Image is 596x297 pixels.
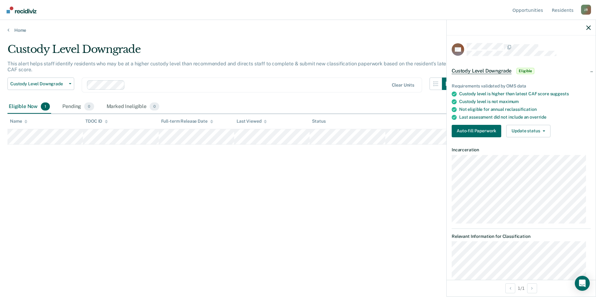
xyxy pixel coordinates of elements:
[84,102,94,111] span: 0
[10,81,66,87] span: Custody Level Downgrade
[150,102,159,111] span: 0
[61,100,95,114] div: Pending
[530,115,546,120] span: override
[459,91,591,97] div: Custody level is higher than latest CAF score
[105,100,161,114] div: Marked Ineligible
[581,5,591,15] div: J R
[452,125,504,137] a: Navigate to form link
[505,107,537,112] span: reclassification
[506,125,550,137] button: Update status
[7,43,454,61] div: Custody Level Downgrade
[581,5,591,15] button: Profile dropdown button
[550,91,569,96] span: suggests
[447,280,596,296] div: 1 / 1
[505,283,515,293] button: Previous Opportunity
[85,119,108,124] div: TDOC ID
[237,119,267,124] div: Last Viewed
[452,147,591,153] dt: Incarceration
[41,102,50,111] span: 1
[452,125,501,137] button: Auto-fill Paperwork
[499,99,519,104] span: maximum
[7,61,450,73] p: This alert helps staff identify residents who may be at a higher custody level than recommended a...
[447,61,596,81] div: Custody Level DowngradeEligible
[459,99,591,104] div: Custody level is not
[459,115,591,120] div: Last assessment did not include an
[575,276,590,291] div: Open Intercom Messenger
[7,27,589,33] a: Home
[7,7,36,13] img: Recidiviz
[392,82,415,88] div: Clear units
[161,119,213,124] div: Full-term Release Date
[452,68,512,74] span: Custody Level Downgrade
[452,83,591,89] div: Requirements validated by OMS data
[527,283,537,293] button: Next Opportunity
[7,100,51,114] div: Eligible Now
[517,68,534,74] span: Eligible
[459,107,591,112] div: Not eligible for annual
[10,119,27,124] div: Name
[312,119,325,124] div: Status
[452,234,591,239] dt: Relevant Information for Classification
